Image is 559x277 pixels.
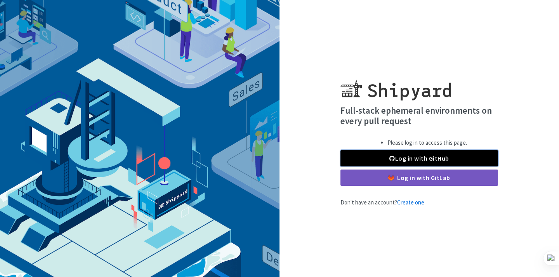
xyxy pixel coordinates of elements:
[340,170,498,186] a: Log in with GitLab
[340,150,498,166] a: Log in with GitHub
[340,70,451,100] img: Shipyard logo
[340,105,498,126] h4: Full-stack ephemeral environments on every pull request
[397,199,424,206] a: Create one
[340,199,424,206] span: Don't have an account?
[387,138,467,147] li: Please log in to access this page.
[388,175,394,181] img: gitlab-color.svg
